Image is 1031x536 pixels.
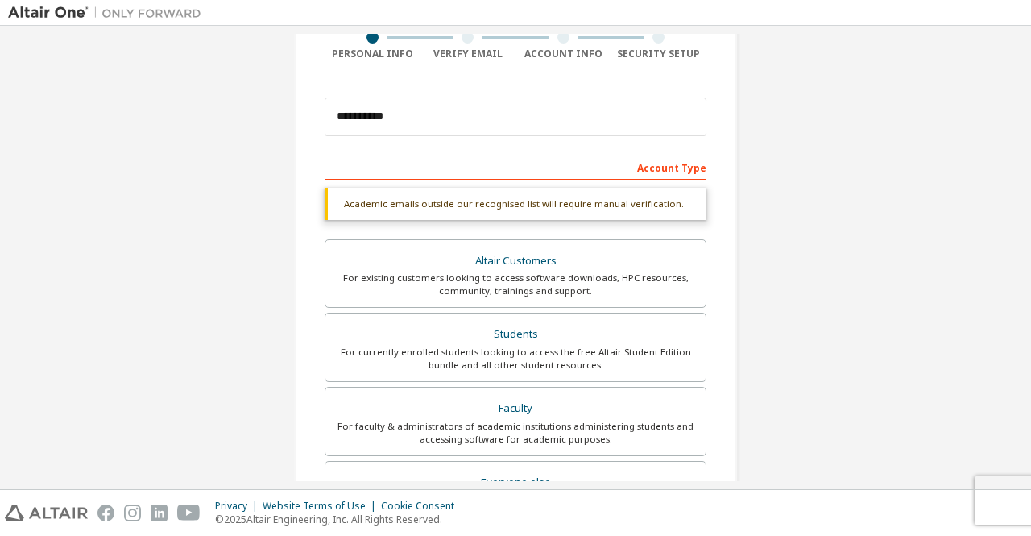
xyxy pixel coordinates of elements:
div: Faculty [335,397,696,420]
div: Students [335,323,696,346]
p: © 2025 Altair Engineering, Inc. All Rights Reserved. [215,513,464,526]
div: Account Type [325,154,706,180]
div: Privacy [215,500,263,513]
div: Academic emails outside our recognised list will require manual verification. [325,188,706,220]
div: Website Terms of Use [263,500,381,513]
div: Account Info [515,48,611,60]
img: linkedin.svg [151,505,168,521]
img: Altair One [8,5,209,21]
div: Security Setup [611,48,707,60]
div: For currently enrolled students looking to access the free Altair Student Edition bundle and all ... [335,346,696,372]
img: facebook.svg [97,505,114,521]
img: altair_logo.svg [5,505,88,521]
img: youtube.svg [177,505,201,521]
div: For existing customers looking to access software downloads, HPC resources, community, trainings ... [335,272,696,297]
div: Verify Email [420,48,516,60]
div: Personal Info [325,48,420,60]
div: Cookie Consent [381,500,464,513]
div: Everyone else [335,472,696,494]
img: instagram.svg [124,505,141,521]
div: Altair Customers [335,250,696,272]
div: For faculty & administrators of academic institutions administering students and accessing softwa... [335,420,696,446]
